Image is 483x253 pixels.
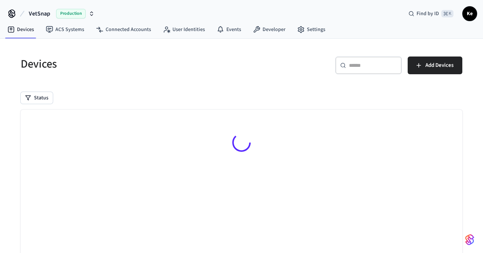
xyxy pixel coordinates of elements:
[417,10,439,17] span: Find by ID
[441,10,453,17] span: ⌘ K
[21,57,237,72] h5: Devices
[402,7,459,20] div: Find by ID⌘ K
[1,23,40,36] a: Devices
[462,6,477,21] button: Ke
[29,9,50,18] span: VetSnap
[56,9,86,18] span: Production
[291,23,331,36] a: Settings
[425,61,453,70] span: Add Devices
[463,7,476,20] span: Ke
[21,92,53,104] button: Status
[247,23,291,36] a: Developer
[465,234,474,246] img: SeamLogoGradient.69752ec5.svg
[40,23,90,36] a: ACS Systems
[90,23,157,36] a: Connected Accounts
[157,23,211,36] a: User Identities
[211,23,247,36] a: Events
[408,57,462,74] button: Add Devices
